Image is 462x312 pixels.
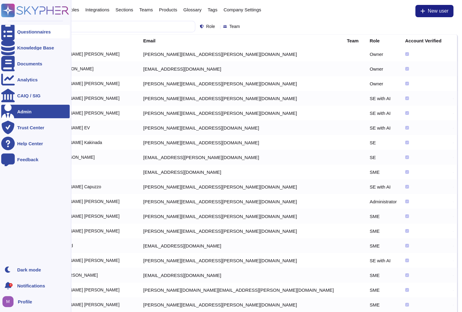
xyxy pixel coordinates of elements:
[48,258,119,263] span: [PERSON_NAME] [PERSON_NAME]
[366,150,402,165] td: SE
[366,238,402,253] td: SME
[428,9,448,14] span: New user
[1,105,70,118] a: Admin
[48,185,101,189] span: [PERSON_NAME] Capuzzo
[67,7,79,12] span: Roles
[48,214,119,218] span: [PERSON_NAME] [PERSON_NAME]
[24,21,195,32] input: Search by keywords
[17,93,41,98] div: CAIQ / SIG
[139,120,343,135] td: [PERSON_NAME][EMAIL_ADDRESS][DOMAIN_NAME]
[139,135,343,150] td: [PERSON_NAME][EMAIL_ADDRESS][DOMAIN_NAME]
[415,5,453,17] button: New user
[208,7,217,12] span: Tags
[366,253,402,268] td: SE with AI
[17,77,38,82] div: Analytics
[17,61,42,66] div: Documents
[1,153,70,166] a: Feedback
[9,283,13,287] div: 4
[366,224,402,238] td: SME
[366,61,402,76] td: Owner
[139,253,343,268] td: [PERSON_NAME][EMAIL_ADDRESS][PERSON_NAME][DOMAIN_NAME]
[85,7,109,12] span: Integrations
[48,126,90,130] span: [PERSON_NAME] EV
[1,89,70,102] a: CAIQ / SIG
[48,229,119,233] span: [PERSON_NAME] [PERSON_NAME]
[1,121,70,134] a: Trust Center
[229,24,240,29] span: Team
[48,52,119,56] span: [PERSON_NAME] [PERSON_NAME]
[139,297,343,312] td: [PERSON_NAME][EMAIL_ADDRESS][PERSON_NAME][DOMAIN_NAME]
[139,224,343,238] td: [PERSON_NAME][EMAIL_ADDRESS][PERSON_NAME][DOMAIN_NAME]
[1,137,70,150] a: Help Center
[366,283,402,297] td: SME
[17,141,43,146] div: Help Center
[139,76,343,91] td: [PERSON_NAME][EMAIL_ADDRESS][PERSON_NAME][DOMAIN_NAME]
[18,299,32,304] span: Profile
[48,111,119,115] span: [PERSON_NAME] [PERSON_NAME]
[139,61,343,76] td: [EMAIL_ADDRESS][DOMAIN_NAME]
[183,7,201,12] span: Glossary
[366,268,402,283] td: SME
[1,73,70,86] a: Analytics
[1,25,70,38] a: Questionnaires
[115,7,133,12] span: Sections
[48,96,119,100] span: [PERSON_NAME] [PERSON_NAME]
[17,283,45,288] span: Notifications
[366,179,402,194] td: SE with AI
[48,288,119,292] span: [PERSON_NAME] [PERSON_NAME]
[139,7,153,12] span: Teams
[139,194,343,209] td: [PERSON_NAME][EMAIL_ADDRESS][PERSON_NAME][DOMAIN_NAME]
[139,106,343,120] td: [PERSON_NAME][EMAIL_ADDRESS][PERSON_NAME][DOMAIN_NAME]
[48,140,102,145] span: [PERSON_NAME] Kakinada
[139,150,343,165] td: [EMAIL_ADDRESS][PERSON_NAME][DOMAIN_NAME]
[366,135,402,150] td: SE
[17,109,32,114] div: Admin
[366,91,402,106] td: SE with AI
[139,179,343,194] td: [PERSON_NAME][EMAIL_ADDRESS][PERSON_NAME][DOMAIN_NAME]
[366,209,402,224] td: SME
[139,209,343,224] td: [PERSON_NAME][EMAIL_ADDRESS][PERSON_NAME][DOMAIN_NAME]
[17,29,51,34] div: Questionnaires
[366,106,402,120] td: SE with AI
[366,297,402,312] td: SME
[139,165,343,179] td: [EMAIL_ADDRESS][DOMAIN_NAME]
[139,47,343,61] td: [PERSON_NAME][EMAIL_ADDRESS][PERSON_NAME][DOMAIN_NAME]
[366,165,402,179] td: SME
[206,24,215,29] span: Role
[139,91,343,106] td: [PERSON_NAME][EMAIL_ADDRESS][PERSON_NAME][DOMAIN_NAME]
[48,199,119,204] span: [PERSON_NAME] [PERSON_NAME]
[139,238,343,253] td: [EMAIL_ADDRESS][DOMAIN_NAME]
[139,283,343,297] td: [PERSON_NAME][DOMAIN_NAME][EMAIL_ADDRESS][PERSON_NAME][DOMAIN_NAME]
[223,7,261,12] span: Company Settings
[366,194,402,209] td: Administrator
[1,57,70,70] a: Documents
[366,47,402,61] td: Owner
[17,267,41,272] div: Dark mode
[1,41,70,54] a: Knowledge Base
[2,296,14,307] img: user
[17,157,38,162] div: Feedback
[17,45,54,50] div: Knowledge Base
[48,302,119,307] span: [PERSON_NAME] [PERSON_NAME]
[139,268,343,283] td: [EMAIL_ADDRESS][DOMAIN_NAME]
[159,7,177,12] span: Products
[48,81,119,86] span: [PERSON_NAME] [PERSON_NAME]
[17,125,44,130] div: Trust Center
[48,273,98,277] span: Antoan [PERSON_NAME]
[366,120,402,135] td: SE with AI
[1,295,18,308] button: user
[366,76,402,91] td: Owner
